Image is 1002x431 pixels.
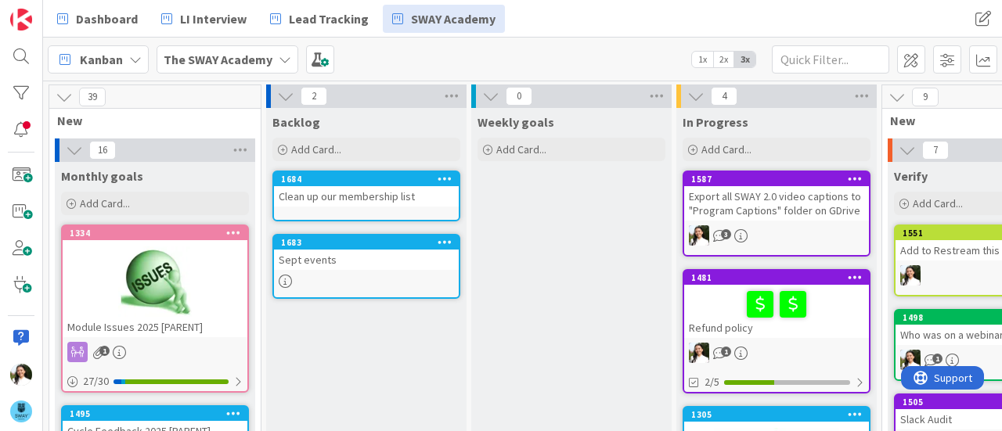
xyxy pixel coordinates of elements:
a: 1587Export all SWAY 2.0 video captions to "Program Captions" folder on GDriveAK [683,171,870,257]
div: 1334Module Issues 2025 [PARENT] [63,226,247,337]
span: Add Card... [496,142,546,156]
div: 1334 [63,226,247,240]
div: 1587Export all SWAY 2.0 video captions to "Program Captions" folder on GDrive [684,172,869,221]
span: SWAY Academy [411,9,496,28]
span: 7 [922,141,949,160]
div: Sept events [274,250,459,270]
div: Refund policy [684,285,869,338]
span: 27 / 30 [83,373,109,390]
span: Add Card... [80,196,130,210]
span: 2x [713,52,734,67]
span: Add Card... [291,142,341,156]
span: 4 [711,87,737,106]
div: 1683 [274,235,459,250]
a: SWAY Academy [383,5,505,33]
span: 1 [932,354,943,364]
div: 1684Clean up our membership list [274,172,459,207]
img: AK [900,350,921,370]
div: Export all SWAY 2.0 video captions to "Program Captions" folder on GDrive [684,186,869,221]
a: LI Interview [152,5,256,33]
span: 1x [692,52,713,67]
div: AK [684,343,869,363]
div: 1481 [684,271,869,285]
span: New [57,113,241,128]
img: avatar [10,400,32,422]
a: 1481Refund policyAK2/5 [683,269,870,393]
a: 1684Clean up our membership list [272,171,460,221]
span: 9 [912,88,939,106]
a: 1334Module Issues 2025 [PARENT]27/30 [61,224,249,393]
span: Lead Tracking [289,9,369,28]
b: The SWAY Academy [164,52,272,67]
span: LI Interview [180,9,247,28]
div: 1587 [691,174,869,185]
img: AK [10,364,32,386]
div: Module Issues 2025 [PARENT] [63,317,247,337]
span: Weekly goals [478,114,554,130]
span: 2 [301,87,327,106]
span: 0 [506,87,532,106]
a: 1683Sept events [272,234,460,299]
span: Verify [894,168,928,184]
div: 1334 [70,228,247,239]
span: 3 [721,229,731,239]
span: Monthly goals [61,168,143,184]
span: 3x [734,52,755,67]
span: Add Card... [701,142,751,156]
span: 2/5 [705,374,719,390]
div: AK [684,225,869,246]
div: 1305 [691,409,869,420]
div: Clean up our membership list [274,186,459,207]
img: AK [900,265,921,286]
div: 1481Refund policy [684,271,869,338]
a: Lead Tracking [261,5,378,33]
span: 1 [721,347,731,357]
div: 1684 [274,172,459,186]
div: 1495 [70,408,247,419]
div: 1683 [281,237,459,248]
div: 1683Sept events [274,235,459,270]
img: Visit kanbanzone.com [10,9,32,31]
span: 1 [99,346,110,356]
img: AK [689,343,709,363]
span: Kanban [80,50,123,69]
span: Add Card... [913,196,963,210]
span: 16 [89,141,116,160]
span: In Progress [683,114,748,130]
div: 1305 [684,408,869,422]
div: 1481 [691,272,869,283]
div: 1495 [63,407,247,421]
div: 1684 [281,174,459,185]
a: Dashboard [48,5,147,33]
span: Backlog [272,114,320,130]
img: AK [689,225,709,246]
div: 27/30 [63,372,247,391]
span: Dashboard [76,9,138,28]
span: 39 [79,88,106,106]
input: Quick Filter... [772,45,889,74]
span: Support [33,2,71,21]
div: 1587 [684,172,869,186]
